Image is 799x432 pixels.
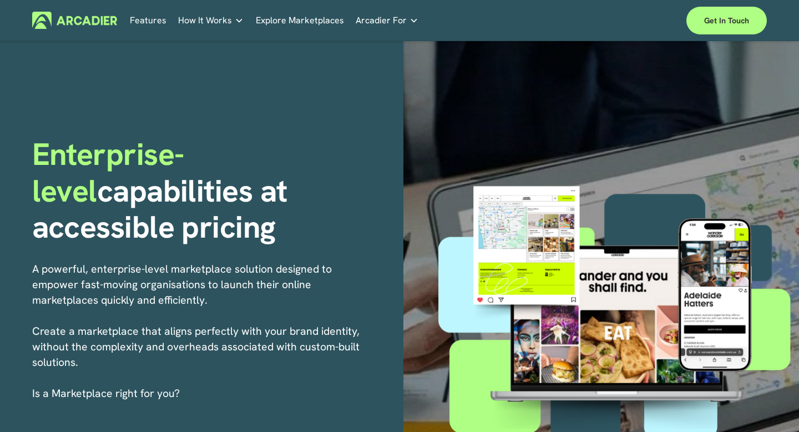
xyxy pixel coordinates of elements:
a: folder dropdown [178,12,244,29]
img: Arcadier [32,12,117,29]
a: Features [130,12,166,29]
span: How It Works [178,13,232,28]
a: s a Marketplace right for you? [35,386,180,400]
span: Enterprise-level [32,134,184,211]
strong: capabilities at accessible pricing [32,170,295,248]
span: I [32,386,180,400]
span: Arcadier For [356,13,407,28]
a: folder dropdown [356,12,418,29]
p: A powerful, enterprise-level marketplace solution designed to empower fast-moving organisations t... [32,262,365,401]
a: Explore Marketplaces [256,12,344,29]
a: Get in touch [686,7,767,34]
